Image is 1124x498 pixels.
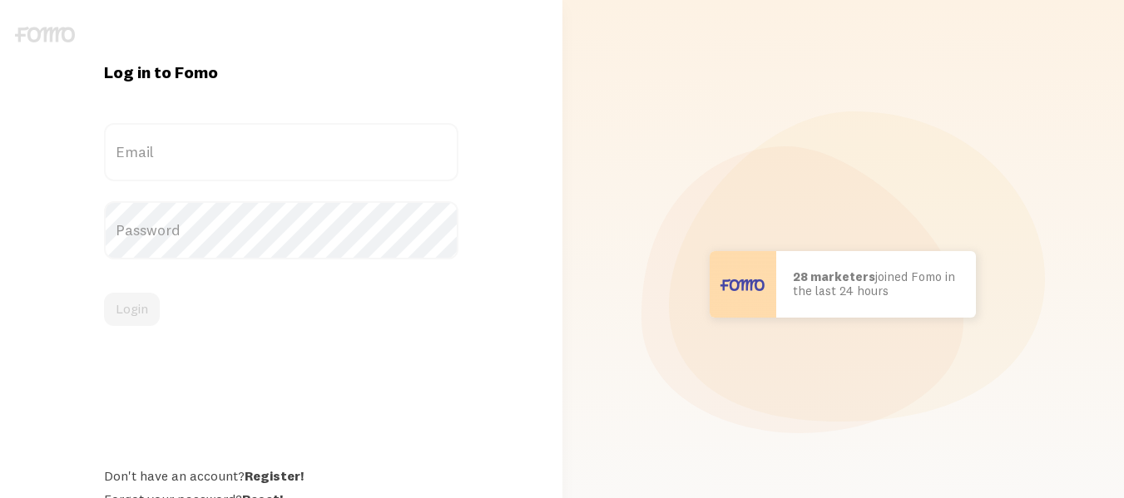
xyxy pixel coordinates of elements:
[793,269,875,284] b: 28 marketers
[104,62,458,83] h1: Log in to Fomo
[104,467,458,484] div: Don't have an account?
[710,251,776,318] img: User avatar
[245,467,304,484] a: Register!
[104,123,458,181] label: Email
[793,270,959,298] p: joined Fomo in the last 24 hours
[104,201,458,259] label: Password
[15,27,75,42] img: fomo-logo-gray-b99e0e8ada9f9040e2984d0d95b3b12da0074ffd48d1e5cb62ac37fc77b0b268.svg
